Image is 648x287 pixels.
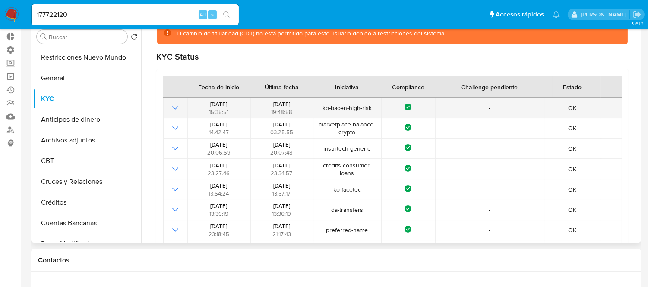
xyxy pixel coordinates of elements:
[33,171,141,192] button: Cruces y Relaciones
[49,33,124,41] input: Buscar
[33,109,141,130] button: Anticipos de dinero
[218,9,235,21] button: search-icon
[199,10,206,19] span: Alt
[33,192,141,213] button: Créditos
[40,33,47,40] button: Buscar
[33,68,141,88] button: General
[496,10,544,19] span: Accesos rápidos
[32,9,239,20] input: Buscar usuario o caso...
[632,10,642,19] a: Salir
[131,33,138,43] button: Volver al orden por defecto
[581,10,629,19] p: zoe.breuer@mercadolibre.com
[33,47,141,68] button: Restricciones Nuevo Mundo
[38,256,634,265] h1: Contactos
[33,130,141,151] button: Archivos adjuntos
[553,11,560,18] a: Notificaciones
[33,151,141,171] button: CBT
[33,213,141,233] button: Cuentas Bancarias
[33,88,141,109] button: KYC
[631,20,644,27] span: 3.161.2
[33,233,141,254] button: Datos Modificados
[211,10,214,19] span: s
